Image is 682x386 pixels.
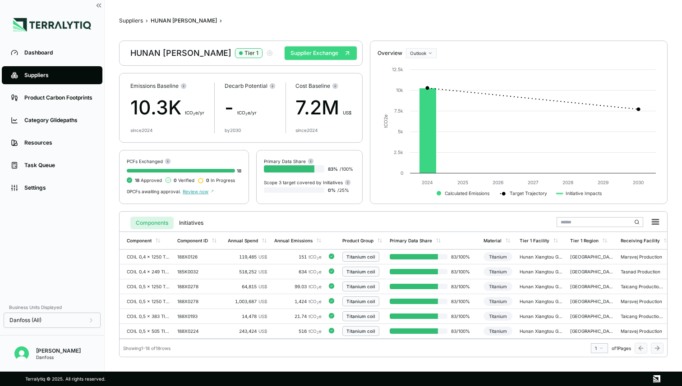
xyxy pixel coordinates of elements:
button: Open user button [11,343,32,364]
div: 516 [274,328,322,334]
span: Danfoss (All) [9,317,41,324]
div: Resources [24,139,93,146]
div: COIL 0,5 x 383 TITAN [127,313,170,319]
div: Titanium coil [346,269,375,274]
button: Components [130,217,174,229]
button: 1 [591,343,608,353]
text: Initiative Impacts [566,191,602,196]
text: 2028 [562,180,573,185]
span: 0 PCFs awaiting approval. [127,189,181,194]
div: Danfoss [36,354,81,360]
span: US$ [258,254,267,259]
text: 2026 [493,180,503,185]
span: Review now [183,189,214,194]
span: 0 [206,177,209,183]
text: Calculated Emissions [445,191,489,196]
div: 1,003,687 [228,299,267,304]
div: Tasnad Production [621,269,664,274]
div: Suppliers [24,72,93,79]
div: Material [484,238,502,243]
button: Outlook [406,48,437,58]
div: - [225,93,276,122]
div: Titanium coil [346,284,375,289]
div: Tier 1 Facility [520,238,549,243]
div: Titanium coil [346,254,375,259]
span: 83 / 100 % [447,284,476,289]
sub: 2 [317,301,319,305]
div: Scope 3 target covered by Initiatives [264,179,351,186]
span: › [220,17,222,24]
div: COIL 0,4 x 1250 TITAN [127,254,170,259]
div: by 2030 [225,127,241,133]
text: 2024 [422,180,433,185]
span: US$ [258,299,267,304]
div: Titanium coil [346,299,375,304]
div: COIL 0,4 x 249 TITAN [127,269,170,274]
div: [GEOGRAPHIC_DATA] [570,313,613,319]
span: 83 / 100 % [447,269,476,274]
sub: 2 [317,331,319,335]
span: Verified [174,177,194,183]
sub: 2 [317,256,319,260]
span: 0 % [328,187,336,193]
div: Marsvej Production [621,299,664,304]
div: 518,252 [228,269,267,274]
div: 243,424 [228,328,267,334]
div: Primary Data Share [390,238,432,243]
text: 2030 [633,180,644,185]
span: US$ [258,284,267,289]
div: 188X0126 [177,254,221,259]
img: Nitin Shetty [14,346,29,361]
div: Titanium [484,327,512,336]
div: Primary Data Share [264,158,314,164]
span: 83 / 100 % [447,254,476,259]
span: Outlook [410,50,426,56]
div: Titanium [484,282,512,291]
div: HUNAN [PERSON_NAME] [130,48,273,59]
text: 5k [398,129,403,134]
div: since 2024 [130,127,152,133]
div: 119,485 [228,254,267,259]
span: 83 / 100 % [447,313,476,319]
div: Titanium coil [346,328,375,334]
span: t CO e/yr [185,110,204,115]
div: HUNAN [PERSON_NAME] [151,17,217,24]
div: Titanium [484,312,512,321]
div: COIL 0,5 x 1250 TITAN [127,284,170,289]
div: Component [127,238,152,243]
div: Titanium [484,252,512,261]
span: US$ [258,313,267,319]
text: 7.5k [394,108,403,114]
div: 10.3K [130,93,204,122]
span: › [146,17,148,24]
div: 185K0032 [177,269,221,274]
div: Tier 1 [244,50,258,57]
span: tCO e [309,299,322,304]
div: Emissions Baseline [130,82,204,90]
div: Titanium [484,267,512,276]
div: Taicang Production CNHHE [621,313,664,319]
sub: 2 [245,112,248,116]
div: Receiving Facility [621,238,660,243]
div: Product Carbon Footprints [24,94,93,101]
span: tCO e [309,254,322,259]
div: Marsvej Production [621,328,664,334]
div: 188X0193 [177,313,221,319]
div: [GEOGRAPHIC_DATA] [570,254,613,259]
div: Settings [24,184,93,191]
div: 21.74 [274,313,322,319]
span: 83 / 100 % [447,328,476,334]
div: Tier 1 Region [570,238,599,243]
div: 14,478 [228,313,267,319]
div: Hunan Xiangtou Goldsky Titanium - [GEOGRAPHIC_DATA] [520,284,563,289]
tspan: 2 [383,117,388,120]
text: 0 [401,170,403,176]
div: Hunan Xiangtou Goldsky Titanium - [GEOGRAPHIC_DATA] [520,299,563,304]
div: Titanium [484,297,512,306]
span: tCO e [309,269,322,274]
text: 12.5k [392,67,403,72]
button: Supplier Exchange [285,46,357,60]
text: 2029 [598,180,608,185]
span: / 100 % [340,166,353,172]
text: 2.5k [394,150,403,155]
